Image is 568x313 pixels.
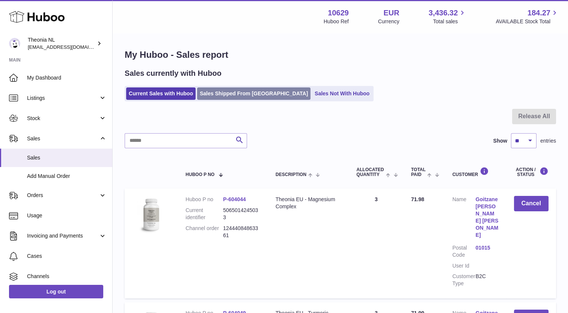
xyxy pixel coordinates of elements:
h2: Sales currently with Huboo [125,68,221,78]
div: Currency [378,18,399,25]
a: 3,436.32 Total sales [429,8,467,25]
span: Channels [27,273,107,280]
dt: User Id [452,262,476,269]
a: 01015 [476,244,499,251]
span: My Dashboard [27,74,107,81]
span: ALLOCATED Quantity [356,167,384,177]
span: Sales [27,154,107,161]
span: Listings [27,95,99,102]
a: 184.27 AVAILABLE Stock Total [496,8,559,25]
span: 184.27 [527,8,550,18]
span: Huboo P no [185,172,214,177]
span: [EMAIL_ADDRESS][DOMAIN_NAME] [28,44,110,50]
span: Cases [27,253,107,260]
dt: Channel order [185,225,223,239]
strong: 10629 [328,8,349,18]
span: 3,436.32 [429,8,458,18]
a: P-604044 [223,196,246,202]
div: Theonia EU - Magnesium Complex [276,196,342,210]
dt: Current identifier [185,207,223,221]
span: Total paid [411,167,426,177]
div: Theonia NL [28,36,95,51]
img: info@wholesomegoods.eu [9,38,20,49]
span: Description [276,172,306,177]
td: 3 [349,188,403,298]
label: Show [493,137,507,144]
span: Total sales [433,18,466,25]
h1: My Huboo - Sales report [125,49,556,61]
span: Add Manual Order [27,173,107,180]
span: 71.98 [411,196,424,202]
span: Orders [27,192,99,199]
dd: B2C [476,273,499,287]
dd: 12444084863361 [223,225,261,239]
div: Customer [452,167,499,177]
img: 106291725893142.jpg [132,196,170,233]
button: Cancel [514,196,549,211]
dd: 5065014245033 [223,207,261,221]
a: Sales Shipped From [GEOGRAPHIC_DATA] [197,87,310,100]
span: Usage [27,212,107,219]
span: Stock [27,115,99,122]
a: Goitzane [PERSON_NAME] [PERSON_NAME] [476,196,499,238]
div: Huboo Ref [324,18,349,25]
span: Invoicing and Payments [27,232,99,239]
dt: Customer Type [452,273,476,287]
dt: Postal Code [452,244,476,259]
span: Sales [27,135,99,142]
strong: EUR [383,8,399,18]
span: entries [540,137,556,144]
dt: Name [452,196,476,240]
a: Current Sales with Huboo [126,87,196,100]
span: AVAILABLE Stock Total [496,18,559,25]
a: Sales Not With Huboo [312,87,372,100]
div: Action / Status [514,167,549,177]
a: Log out [9,285,103,298]
dt: Huboo P no [185,196,223,203]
